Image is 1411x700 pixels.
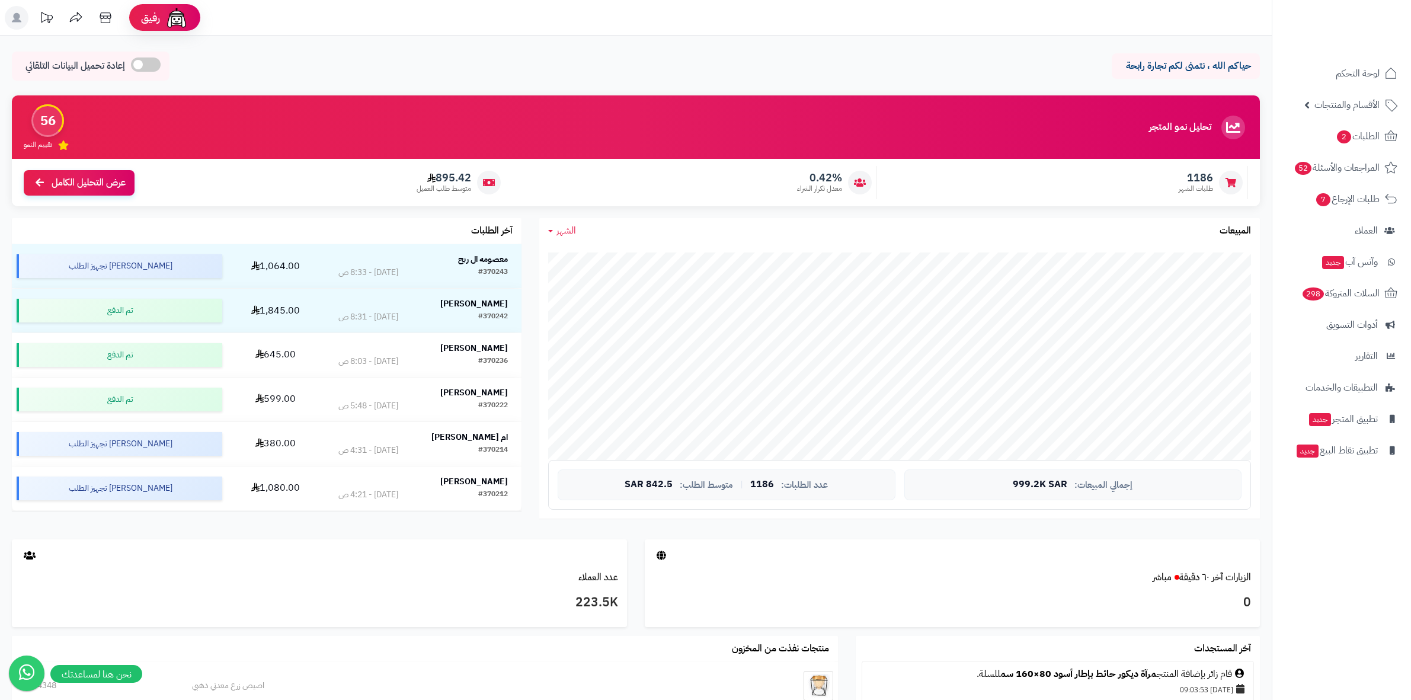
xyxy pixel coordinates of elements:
small: مباشر [1153,570,1172,584]
strong: [PERSON_NAME] [440,298,508,310]
span: معدل تكرار الشراء [797,184,842,194]
div: 30.4348 [25,680,165,692]
td: 599.00 [227,378,325,421]
div: [DATE] - 8:33 ص [338,267,398,279]
a: المراجعات والأسئلة52 [1279,154,1404,182]
span: 1186 [750,480,774,490]
span: إجمالي المبيعات: [1074,480,1132,490]
span: جديد [1309,413,1331,426]
a: مرآة ديكور حائط بإطار أسود 80×160 سم [1000,667,1157,681]
strong: معصومه ال ربح [458,253,508,266]
strong: [PERSON_NAME] [440,342,508,354]
h3: آخر المستجدات [1194,644,1251,654]
div: [PERSON_NAME] تجهيز الطلب [17,477,222,500]
h3: آخر الطلبات [471,226,513,236]
span: المراجعات والأسئلة [1294,159,1380,176]
span: التقارير [1355,348,1378,365]
div: [PERSON_NAME] تجهيز الطلب [17,254,222,278]
span: 2 [1336,130,1352,144]
a: تطبيق نقاط البيعجديد [1279,436,1404,465]
span: عدد الطلبات: [781,480,828,490]
img: logo-2.png [1330,9,1400,34]
a: الزيارات آخر ٦٠ دقيقةمباشر [1153,570,1251,584]
div: [DATE] - 5:48 ص [338,400,398,412]
div: تم الدفع [17,299,222,322]
div: [DATE] 09:03:53 [868,681,1247,698]
a: لوحة التحكم [1279,59,1404,88]
span: لوحة التحكم [1336,65,1380,82]
span: الشهر [556,223,576,238]
span: أدوات التسويق [1326,317,1378,333]
span: عرض التحليل الكامل [52,176,126,190]
img: ai-face.png [165,6,188,30]
h3: منتجات نفذت من المخزون [732,644,829,654]
h3: 0 [654,593,1251,613]
span: جديد [1297,445,1319,458]
div: اصيص زرع معدني ذهبي [192,680,712,692]
span: طلبات الشهر [1179,184,1213,194]
span: 1186 [1179,171,1213,184]
span: تقييم النمو [24,140,52,150]
div: تم الدفع [17,388,222,411]
a: السلات المتروكة298 [1279,279,1404,308]
div: [DATE] - 4:31 ص [338,445,398,456]
a: وآتس آبجديد [1279,248,1404,276]
div: [DATE] - 8:31 ص [338,311,398,323]
span: العملاء [1355,222,1378,239]
div: #370212 [478,489,508,501]
span: 52 [1294,161,1313,175]
td: 1,845.00 [227,289,325,333]
h3: المبيعات [1220,226,1251,236]
div: #370214 [478,445,508,456]
td: 1,064.00 [227,244,325,288]
a: أدوات التسويق [1279,311,1404,339]
a: تحديثات المنصة [31,6,61,33]
span: 0.42% [797,171,842,184]
h3: 223.5K [21,593,618,613]
div: قام زائر بإضافة المنتج للسلة. [868,667,1247,681]
strong: ام [PERSON_NAME] [431,431,508,443]
a: عدد العملاء [578,570,618,584]
a: الشهر [548,224,576,238]
span: رفيق [141,11,160,25]
span: متوسط طلب العميل [417,184,471,194]
div: [PERSON_NAME] تجهيز الطلب [17,432,222,456]
p: حياكم الله ، نتمنى لكم تجارة رابحة [1121,59,1251,73]
span: 7 [1316,193,1331,207]
span: 895.42 [417,171,471,184]
span: | [740,480,743,489]
span: التطبيقات والخدمات [1306,379,1378,396]
span: متوسط الطلب: [680,480,733,490]
a: العملاء [1279,216,1404,245]
span: إعادة تحميل البيانات التلقائي [25,59,125,73]
div: [DATE] - 4:21 ص [338,489,398,501]
a: الطلبات2 [1279,122,1404,151]
div: #370243 [478,267,508,279]
div: [DATE] - 8:03 ص [338,356,398,367]
a: عرض التحليل الكامل [24,170,135,196]
span: تطبيق نقاط البيع [1295,442,1378,459]
span: وآتس آب [1321,254,1378,270]
td: 645.00 [227,333,325,377]
a: طلبات الإرجاع7 [1279,185,1404,213]
a: التطبيقات والخدمات [1279,373,1404,402]
td: 380.00 [227,422,325,466]
strong: [PERSON_NAME] [440,475,508,488]
span: تطبيق المتجر [1308,411,1378,427]
span: الطلبات [1336,128,1380,145]
span: 298 [1301,287,1324,301]
td: 1,080.00 [227,466,325,510]
h3: تحليل نمو المتجر [1149,122,1211,133]
div: تم الدفع [17,343,222,367]
div: #370236 [478,356,508,367]
span: طلبات الإرجاع [1315,191,1380,207]
strong: [PERSON_NAME] [440,386,508,399]
div: #370242 [478,311,508,323]
span: 842.5 SAR [625,480,673,490]
div: #370222 [478,400,508,412]
span: جديد [1322,256,1344,269]
span: 999.2K SAR [1013,480,1067,490]
a: تطبيق المتجرجديد [1279,405,1404,433]
span: السلات المتروكة [1301,285,1380,302]
a: التقارير [1279,342,1404,370]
